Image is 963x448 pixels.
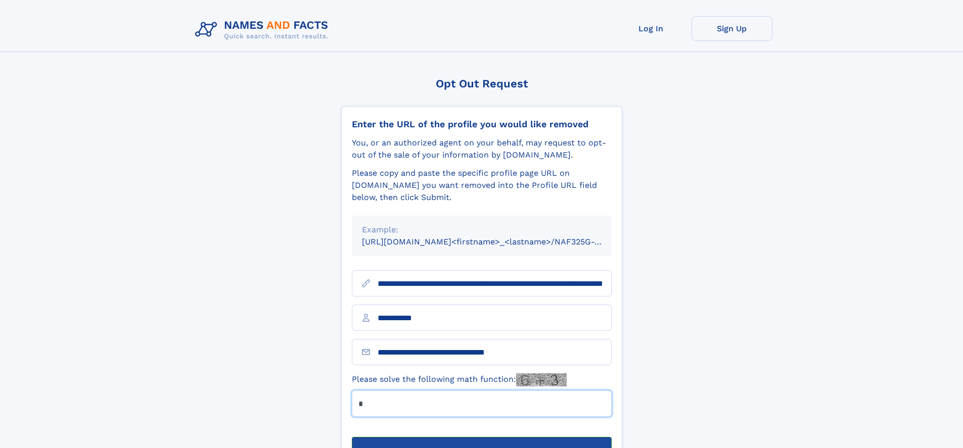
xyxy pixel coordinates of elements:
[611,16,692,41] a: Log In
[352,119,612,130] div: Enter the URL of the profile you would like removed
[352,373,567,386] label: Please solve the following math function:
[692,16,772,41] a: Sign Up
[362,237,631,246] small: [URL][DOMAIN_NAME]<firstname>_<lastname>/NAF325G-xxxxxxxx
[352,137,612,161] div: You, or an authorized agent on your behalf, may request to opt-out of the sale of your informatio...
[341,77,622,90] div: Opt Out Request
[362,224,602,236] div: Example:
[352,167,612,204] div: Please copy and paste the specific profile page URL on [DOMAIN_NAME] you want removed into the Pr...
[191,16,337,43] img: Logo Names and Facts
